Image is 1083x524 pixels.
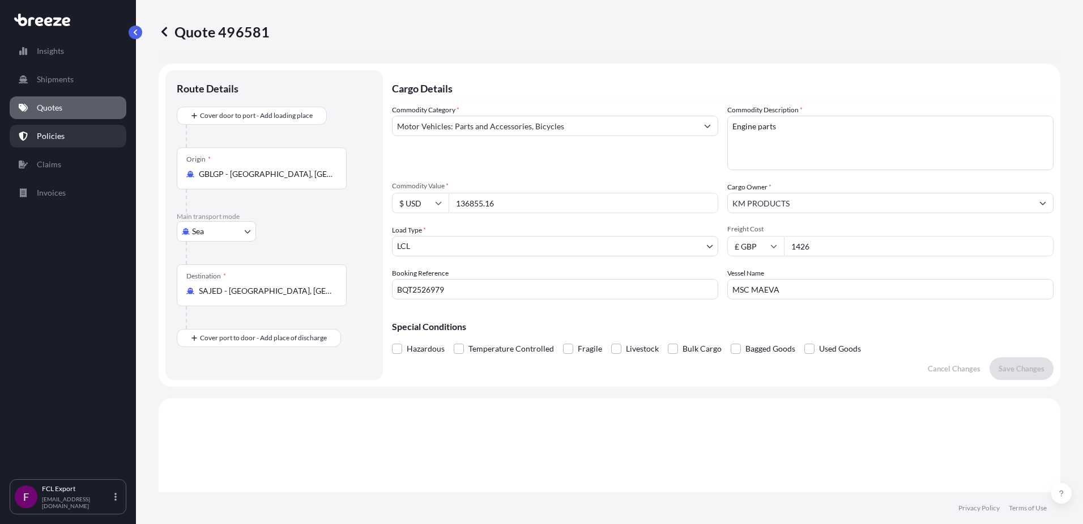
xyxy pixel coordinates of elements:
a: Shipments [10,68,126,91]
span: Livestock [626,340,659,357]
span: Bulk Cargo [683,340,722,357]
span: Hazardous [407,340,445,357]
a: Insights [10,40,126,62]
span: Cover door to port - Add loading place [200,110,313,121]
div: Origin [186,155,211,164]
span: F [23,491,29,502]
button: LCL [392,236,718,256]
p: [EMAIL_ADDRESS][DOMAIN_NAME] [42,496,112,509]
label: Cargo Owner [727,181,771,193]
button: Cover door to port - Add loading place [177,107,327,125]
input: Destination [199,285,332,297]
p: Shipments [37,74,74,85]
p: Claims [37,159,61,170]
p: Policies [37,130,65,142]
input: Your internal reference [392,279,718,299]
p: FCL Export [42,484,112,493]
label: Commodity Description [727,104,803,116]
textarea: Engine parts [727,116,1054,170]
span: Cover port to door - Add place of discharge [200,332,327,344]
button: Save Changes [990,357,1054,380]
p: Main transport mode [177,212,372,221]
p: Insights [37,45,64,57]
p: Quote 496581 [159,23,270,41]
span: Sea [192,226,204,237]
button: Show suggestions [697,116,718,136]
span: Bagged Goods [745,340,795,357]
p: Save Changes [999,363,1044,374]
label: Vessel Name [727,268,764,279]
a: Terms of Use [1009,504,1047,513]
a: Claims [10,153,126,176]
span: Used Goods [819,340,861,357]
span: LCL [397,240,410,252]
input: Full name [728,193,1033,213]
p: Cargo Details [392,70,1054,104]
span: Fragile [578,340,602,357]
p: Quotes [37,102,62,113]
input: Type amount [449,193,718,213]
a: Policies [10,125,126,147]
button: Cancel Changes [919,357,990,380]
label: Booking Reference [392,268,449,279]
input: Select a commodity type [393,116,697,136]
input: Origin [199,168,332,180]
button: Select transport [177,221,256,242]
a: Invoices [10,181,126,204]
p: Route Details [177,82,238,95]
p: Cancel Changes [928,363,980,374]
input: Enter amount [784,236,1054,256]
span: Commodity Value [392,181,718,191]
label: Commodity Category [392,104,459,116]
span: Freight Cost [727,225,1054,234]
p: Special Conditions [392,322,1054,331]
input: Enter name [727,279,1054,299]
span: Load Type [392,225,426,236]
a: Privacy Policy [958,504,1000,513]
p: Invoices [37,187,66,198]
div: Destination [186,272,226,281]
button: Show suggestions [1033,193,1053,213]
span: Temperature Controlled [468,340,554,357]
a: Quotes [10,96,126,119]
button: Cover port to door - Add place of discharge [177,329,341,347]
